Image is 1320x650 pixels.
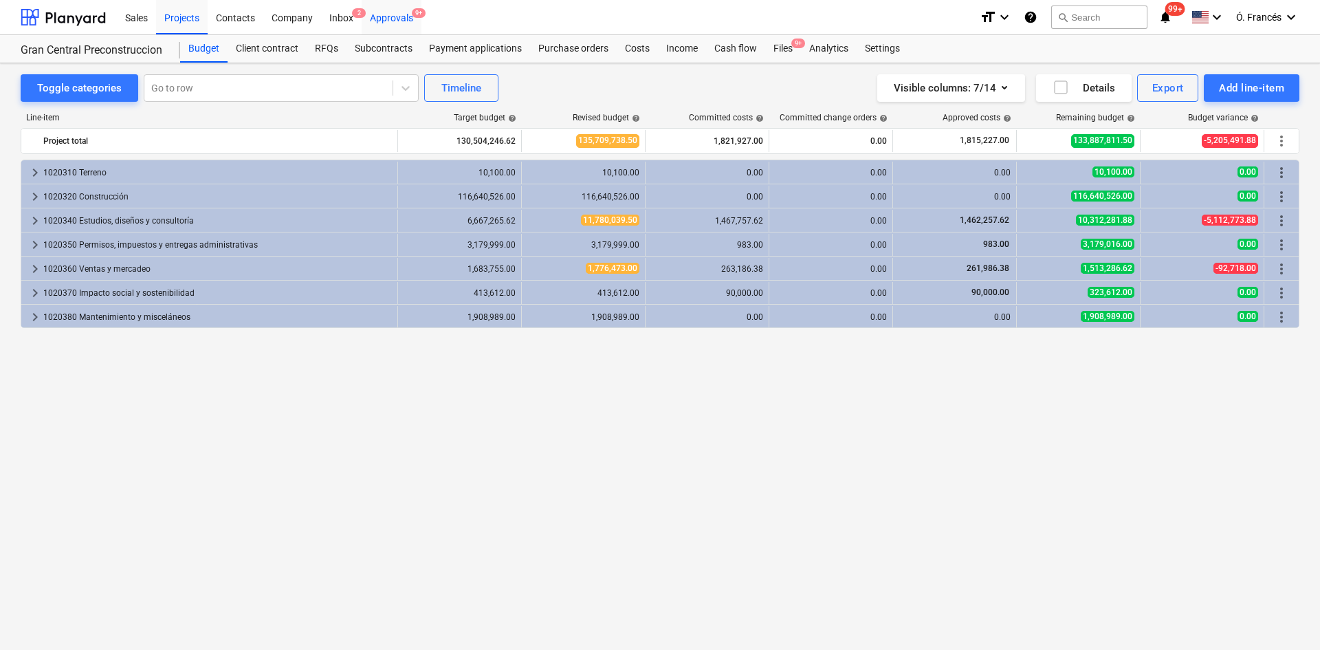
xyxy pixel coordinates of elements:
[899,168,1011,177] div: 0.00
[658,35,706,63] div: Income
[980,9,996,25] i: format_size
[958,135,1011,147] span: 1,815,227.00
[404,240,516,250] div: 3,179,999.00
[801,35,857,63] div: Analytics
[404,288,516,298] div: 413,612.00
[970,288,1011,297] span: 90,000.00
[27,285,43,301] span: keyboard_arrow_right
[43,186,392,208] div: 1020320 Construcción
[1273,261,1290,277] span: More actions
[1236,12,1281,23] span: Ó. Francés
[1071,134,1134,147] span: 133,887,811.50
[412,8,426,18] span: 9+
[1076,215,1134,226] span: 10,312,281.88
[27,237,43,253] span: keyboard_arrow_right
[706,35,765,63] div: Cash flow
[775,192,887,202] div: 0.00
[617,35,658,63] a: Costs
[899,312,1011,322] div: 0.00
[43,130,392,152] div: Project total
[1251,584,1320,650] div: Widget de chat
[527,168,639,177] div: 10,100.00
[775,168,887,177] div: 0.00
[1283,9,1299,25] i: keyboard_arrow_down
[27,213,43,229] span: keyboard_arrow_right
[1000,114,1011,122] span: help
[1056,113,1135,122] div: Remaining budget
[651,216,763,226] div: 1,467,757.62
[1237,239,1258,250] span: 0.00
[1057,12,1068,23] span: search
[1124,114,1135,122] span: help
[1092,166,1134,177] span: 10,100.00
[1081,239,1134,250] span: 3,179,016.00
[765,35,801,63] a: Files9+
[894,79,1009,97] div: Visible columns : 7/14
[1237,311,1258,322] span: 0.00
[775,288,887,298] div: 0.00
[1237,166,1258,177] span: 0.00
[43,210,392,232] div: 1020340 Estudios, diseños y consultoría
[1137,74,1199,102] button: Export
[1273,213,1290,229] span: More actions
[1251,584,1320,650] iframe: Chat Widget
[1024,9,1037,25] i: Knowledge base
[527,240,639,250] div: 3,179,999.00
[651,168,763,177] div: 0.00
[421,35,530,63] a: Payment applications
[1165,2,1185,16] span: 99+
[899,192,1011,202] div: 0.00
[877,114,888,122] span: help
[1209,9,1225,25] i: keyboard_arrow_down
[651,288,763,298] div: 90,000.00
[775,240,887,250] div: 0.00
[780,113,888,122] div: Committed change orders
[307,35,346,63] a: RFQs
[965,263,1011,273] span: 261,986.38
[1237,191,1258,202] span: 0.00
[1188,113,1259,122] div: Budget variance
[1088,287,1134,298] span: 323,612.00
[1081,311,1134,322] span: 1,908,989.00
[180,35,228,63] a: Budget
[1273,164,1290,181] span: More actions
[943,113,1011,122] div: Approved costs
[21,43,164,58] div: Gran Central Preconstruccion
[775,130,887,152] div: 0.00
[1273,133,1290,149] span: More actions
[857,35,908,63] a: Settings
[441,79,481,97] div: Timeline
[352,8,366,18] span: 2
[651,130,763,152] div: 1,821,927.00
[454,113,516,122] div: Target budget
[530,35,617,63] div: Purchase orders
[43,258,392,280] div: 1020360 Ventas y mercadeo
[1219,79,1284,97] div: Add line-item
[651,312,763,322] div: 0.00
[27,309,43,325] span: keyboard_arrow_right
[573,113,640,122] div: Revised budget
[43,282,392,304] div: 1020370 Impacto social y sostenibilidad
[651,264,763,274] div: 263,186.38
[651,240,763,250] div: 983.00
[1237,287,1258,298] span: 0.00
[775,216,887,226] div: 0.00
[1053,79,1115,97] div: Details
[1051,6,1147,29] button: Search
[765,35,801,63] div: Files
[404,168,516,177] div: 10,100.00
[581,215,639,226] span: 11,780,039.50
[346,35,421,63] a: Subcontracts
[1152,79,1184,97] div: Export
[775,312,887,322] div: 0.00
[996,9,1013,25] i: keyboard_arrow_down
[1158,9,1172,25] i: notifications
[1213,263,1258,274] span: -92,718.00
[527,192,639,202] div: 116,640,526.00
[27,188,43,205] span: keyboard_arrow_right
[1071,191,1134,202] span: 116,640,526.00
